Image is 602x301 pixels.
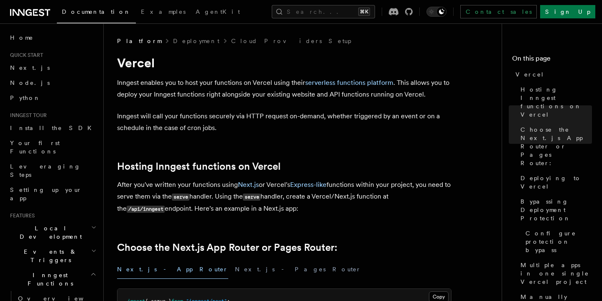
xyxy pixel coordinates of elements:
[191,3,245,23] a: AgentKit
[117,37,161,45] span: Platform
[7,112,47,119] span: Inngest tour
[173,37,219,45] a: Deployment
[10,186,82,202] span: Setting up your app
[117,77,451,100] p: Inngest enables you to host your functions on Vercel using their . This allows you to deploy your...
[7,244,98,268] button: Events & Triggers
[520,85,592,119] span: Hosting Inngest functions on Vercel
[358,8,370,16] kbd: ⌘K
[238,181,259,189] a: Next.js
[517,194,592,226] a: Bypassing Deployment Protection
[172,194,189,201] code: serve
[7,75,98,90] a: Node.js
[117,161,281,172] a: Hosting Inngest functions on Vercel
[525,229,592,254] span: Configure protection bypass
[305,79,393,87] a: serverless functions platform
[141,8,186,15] span: Examples
[117,110,451,134] p: Inngest will call your functions securely via HTTP request on-demand, whether triggered by an eve...
[7,52,43,59] span: Quick start
[520,197,592,222] span: Bypassing Deployment Protection
[426,7,446,17] button: Toggle dark mode
[7,224,91,241] span: Local Development
[62,8,131,15] span: Documentation
[127,206,165,213] code: /api/inngest
[10,33,33,42] span: Home
[517,258,592,289] a: Multiple apps in one single Vercel project
[522,226,592,258] a: Configure protection bypass
[231,37,351,45] a: Cloud Providers Setup
[117,242,337,253] a: Choose the Next.js App Router or Pages Router:
[7,120,98,135] a: Install the SDK
[117,260,228,279] button: Next.js - App Router
[520,125,592,167] span: Choose the Next.js App Router or Pages Router:
[7,135,98,159] a: Your first Functions
[460,5,537,18] a: Contact sales
[10,125,97,131] span: Install the SDK
[515,70,544,79] span: Vercel
[517,122,592,171] a: Choose the Next.js App Router or Pages Router:
[196,8,240,15] span: AgentKit
[10,94,41,101] span: Python
[7,182,98,206] a: Setting up your app
[272,5,375,18] button: Search...⌘K
[10,163,81,178] span: Leveraging Steps
[7,268,98,291] button: Inngest Functions
[540,5,595,18] a: Sign Up
[512,67,592,82] a: Vercel
[7,212,35,219] span: Features
[243,194,260,201] code: serve
[520,174,592,191] span: Deploying to Vercel
[7,271,90,288] span: Inngest Functions
[7,60,98,75] a: Next.js
[7,221,98,244] button: Local Development
[7,159,98,182] a: Leveraging Steps
[7,247,91,264] span: Events & Triggers
[57,3,136,23] a: Documentation
[10,140,60,155] span: Your first Functions
[7,30,98,45] a: Home
[117,179,451,215] p: After you've written your functions using or Vercel's functions within your project, you need to ...
[235,260,361,279] button: Next.js - Pages Router
[7,90,98,105] a: Python
[520,261,592,286] span: Multiple apps in one single Vercel project
[517,171,592,194] a: Deploying to Vercel
[136,3,191,23] a: Examples
[290,181,327,189] a: Express-like
[10,64,50,71] span: Next.js
[512,54,592,67] h4: On this page
[117,55,451,70] h1: Vercel
[10,79,50,86] span: Node.js
[517,82,592,122] a: Hosting Inngest functions on Vercel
